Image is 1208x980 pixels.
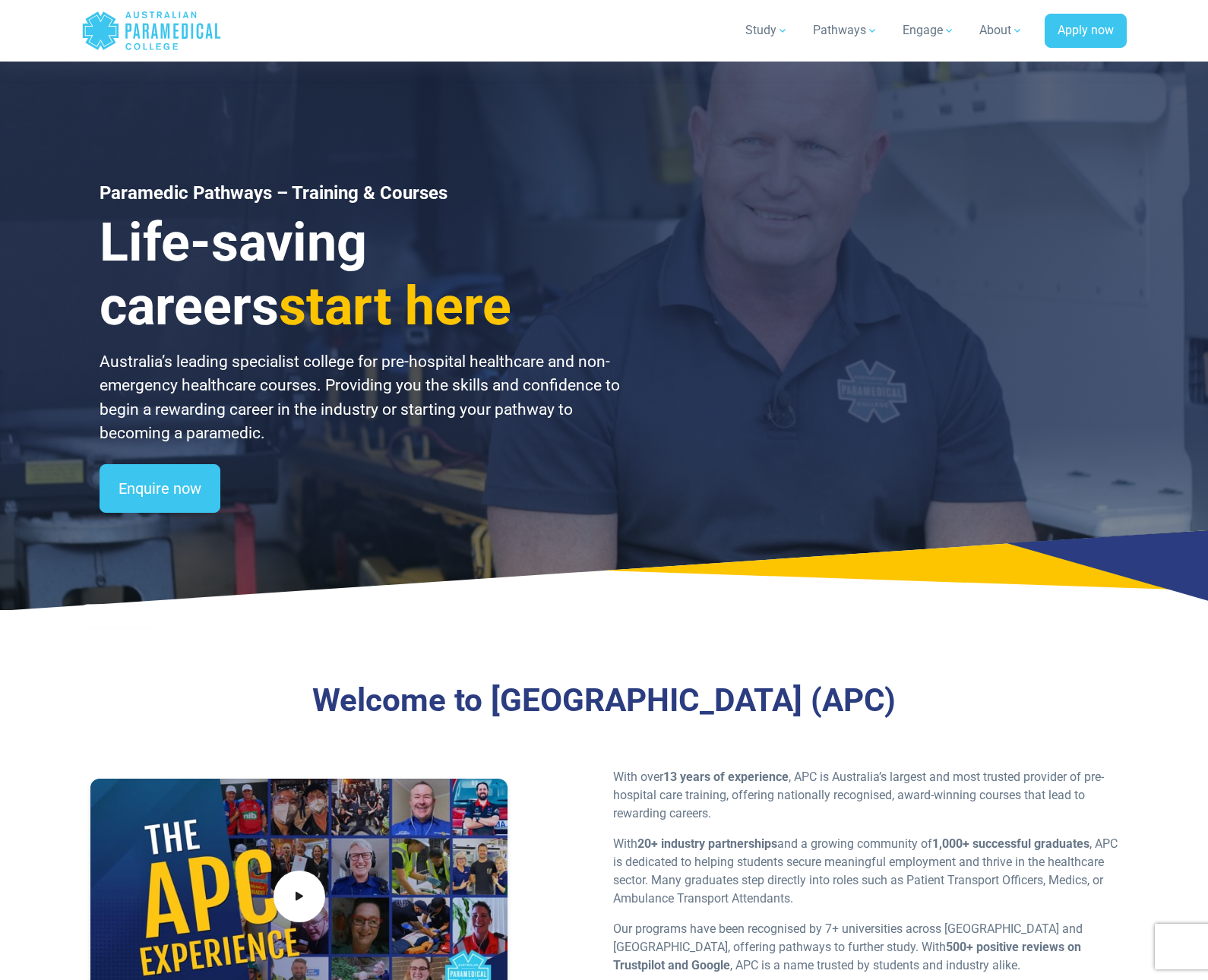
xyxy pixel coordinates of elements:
[100,210,622,338] h3: Life-saving careers
[804,9,887,52] a: Pathways
[613,768,1118,823] p: With over , APC is Australia’s largest and most trusted provider of pre-hospital care training, o...
[613,835,1118,908] p: With and a growing community of , APC is dedicated to helping students secure meaningful employme...
[100,350,622,446] p: Australia’s leading specialist college for pre-hospital healthcare and non-emergency healthcare c...
[279,275,511,337] span: start here
[81,6,222,55] a: Australian Paramedical College
[970,9,1032,52] a: About
[637,836,777,851] strong: 20+ industry partnerships
[613,920,1118,975] p: Our programs have been recognised by 7+ universities across [GEOGRAPHIC_DATA] and [GEOGRAPHIC_DAT...
[100,182,622,204] h1: Paramedic Pathways – Training & Courses
[932,836,1089,851] strong: 1,000+ successful graduates
[736,9,798,52] a: Study
[1045,14,1127,49] a: Apply now
[663,770,789,784] strong: 13 years of experience
[100,464,220,513] a: Enquire now
[167,681,1040,720] h3: Welcome to [GEOGRAPHIC_DATA] (APC)
[893,9,964,52] a: Engage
